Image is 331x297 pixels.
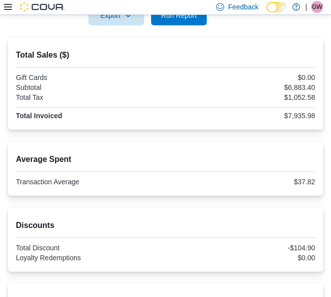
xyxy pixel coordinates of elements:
[16,244,164,252] div: Total Discount
[167,178,315,186] div: $37.82
[312,1,323,13] span: GW
[161,10,197,20] span: Run Report
[16,178,164,186] div: Transaction Average
[16,112,62,120] strong: Total Invoiced
[20,2,65,12] img: Cova
[305,1,307,13] p: |
[16,220,315,231] h2: Discounts
[167,83,315,91] div: $6,883.40
[167,254,315,262] div: $0.00
[16,254,164,262] div: Loyalty Redemptions
[167,244,315,252] div: -$104.90
[151,5,207,25] button: Run Report
[266,2,287,12] input: Dark Mode
[16,74,164,81] div: Gift Cards
[167,93,315,101] div: $1,052.58
[167,74,315,81] div: $0.00
[16,83,164,91] div: Subtotal
[16,93,164,101] div: Total Tax
[228,2,258,12] span: Feedback
[16,153,315,165] h2: Average Spent
[94,5,138,25] span: Export
[16,49,315,61] h2: Total Sales ($)
[88,5,144,25] button: Export
[311,1,323,13] div: Griffin Wright
[167,112,315,120] div: $7,935.98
